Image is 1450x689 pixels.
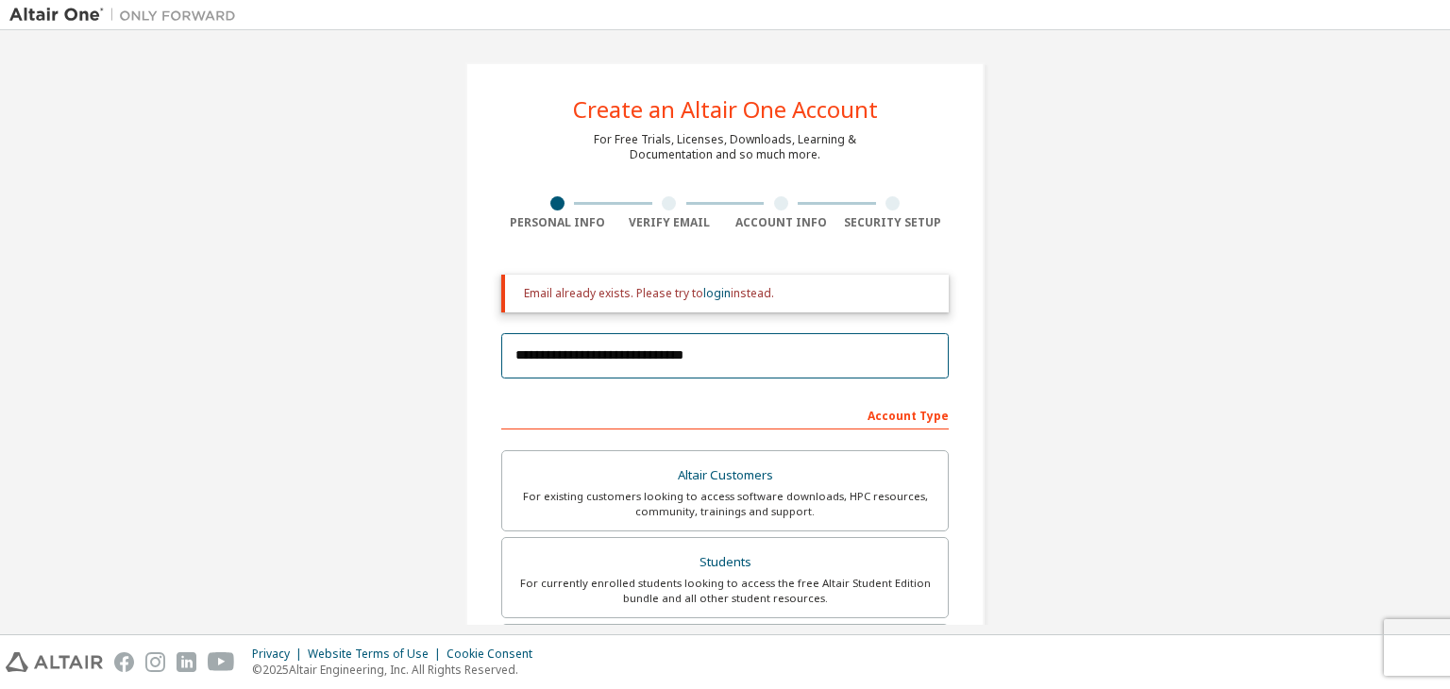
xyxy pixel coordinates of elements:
[573,98,878,121] div: Create an Altair One Account
[9,6,245,25] img: Altair One
[114,652,134,672] img: facebook.svg
[501,399,949,429] div: Account Type
[725,215,837,230] div: Account Info
[703,285,731,301] a: login
[308,647,447,662] div: Website Terms of Use
[208,652,235,672] img: youtube.svg
[252,647,308,662] div: Privacy
[501,215,614,230] div: Personal Info
[514,462,936,489] div: Altair Customers
[514,489,936,519] div: For existing customers looking to access software downloads, HPC resources, community, trainings ...
[447,647,544,662] div: Cookie Consent
[6,652,103,672] img: altair_logo.svg
[177,652,196,672] img: linkedin.svg
[514,576,936,606] div: For currently enrolled students looking to access the free Altair Student Edition bundle and all ...
[614,215,726,230] div: Verify Email
[252,662,544,678] p: © 2025 Altair Engineering, Inc. All Rights Reserved.
[594,132,856,162] div: For Free Trials, Licenses, Downloads, Learning & Documentation and so much more.
[524,286,934,301] div: Email already exists. Please try to instead.
[837,215,950,230] div: Security Setup
[514,549,936,576] div: Students
[145,652,165,672] img: instagram.svg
